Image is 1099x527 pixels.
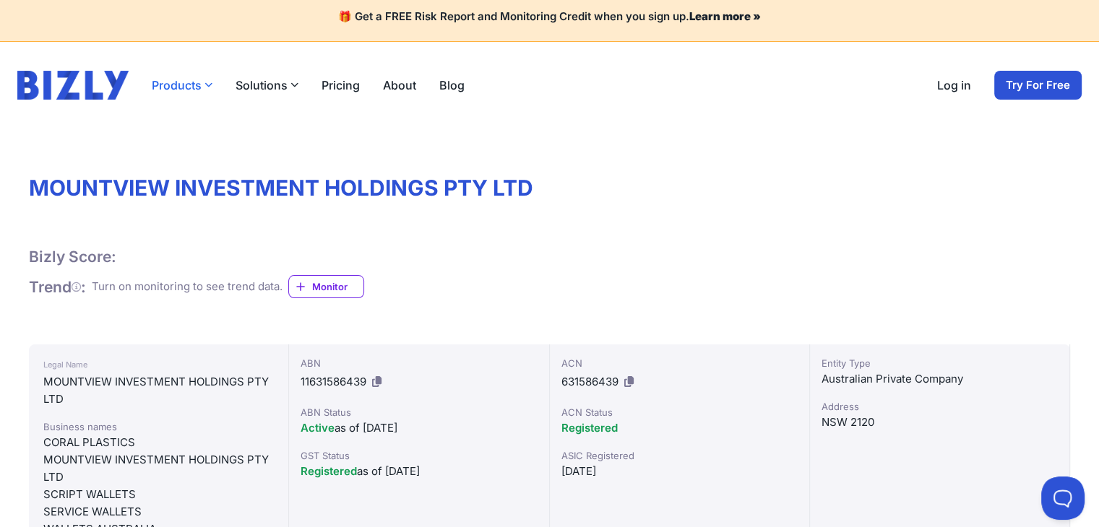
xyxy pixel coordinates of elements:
iframe: Toggle Customer Support [1041,476,1085,520]
div: ABN [301,356,537,370]
a: Monitor [288,275,364,298]
a: Log in [937,77,971,94]
span: Monitor [312,279,363,294]
div: CORAL PLASTICS [43,434,274,451]
a: Pricing [322,77,360,94]
div: Australian Private Company [822,370,1058,388]
span: Registered [301,464,357,478]
h1: Bizly Score: [29,247,116,266]
h4: 🎁 Get a FREE Risk Report and Monitoring Credit when you sign up. [17,10,1082,24]
h1: Trend : [29,277,86,297]
div: Turn on monitoring to see trend data. [92,279,283,295]
div: ASIC Registered [561,448,798,463]
div: SCRIPT WALLETS [43,486,274,503]
div: Entity Type [822,356,1058,370]
span: 11631586439 [301,375,366,388]
div: Business names [43,419,274,434]
div: Legal Name [43,356,274,373]
div: [DATE] [561,463,798,480]
span: 631586439 [561,375,619,388]
div: ACN [561,356,798,370]
button: Solutions [236,77,298,94]
div: ABN Status [301,405,537,419]
div: MOUNTVIEW INVESTMENT HOLDINGS PTY LTD [43,373,274,408]
div: Address [822,399,1058,414]
div: as of [DATE] [301,463,537,480]
div: as of [DATE] [301,419,537,437]
a: Try For Free [994,71,1082,100]
div: ACN Status [561,405,798,419]
button: Products [152,77,212,94]
a: Learn more » [689,9,761,23]
a: Blog [439,77,465,94]
div: GST Status [301,448,537,463]
span: Active [301,421,335,435]
div: NSW 2120 [822,414,1058,431]
span: Registered [561,421,618,435]
div: SERVICE WALLETS [43,503,274,521]
div: MOUNTVIEW INVESTMENT HOLDINGS PTY LTD [43,451,274,486]
a: About [383,77,416,94]
h1: MOUNTVIEW INVESTMENT HOLDINGS PTY LTD [29,175,1070,201]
